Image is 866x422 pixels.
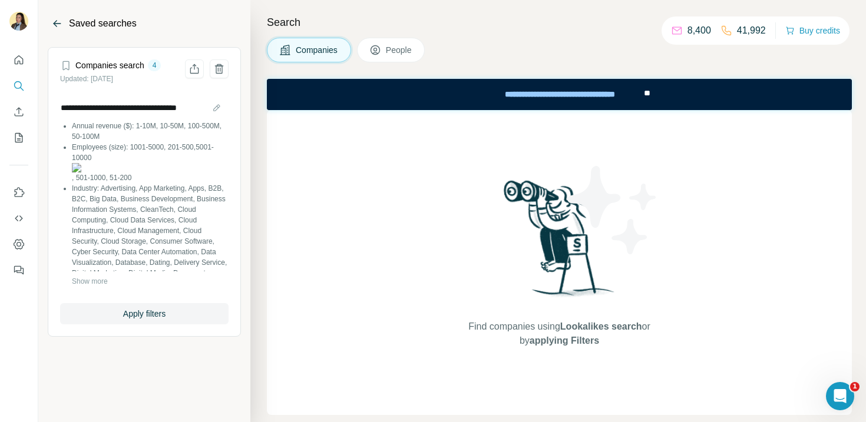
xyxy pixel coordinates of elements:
[9,49,28,71] button: Quick start
[9,75,28,97] button: Search
[148,60,161,71] div: 4
[560,157,666,263] img: Surfe Illustration - Stars
[267,14,852,31] h4: Search
[72,163,229,172] img: actions-icon.png
[785,22,840,39] button: Buy credits
[465,320,653,348] span: Find companies using or by
[60,75,113,83] small: Updated: [DATE]
[72,121,229,142] li: Annual revenue ($): 1-10M, 10-50M, 100-500M, 50-100M
[72,183,229,416] li: Industry: Advertising, App Marketing, Apps, B2B, B2C, Big Data, Business Development, Business In...
[48,14,67,33] button: Back
[9,12,28,31] img: Avatar
[75,59,144,71] h4: Companies search
[687,24,711,38] p: 8,400
[185,59,204,78] button: Share filters
[9,182,28,203] button: Use Surfe on LinkedIn
[737,24,766,38] p: 41,992
[60,99,229,116] input: Search name
[9,208,28,229] button: Use Surfe API
[9,101,28,122] button: Enrich CSV
[267,79,852,110] iframe: Banner
[9,127,28,148] button: My lists
[296,44,339,56] span: Companies
[210,59,229,78] button: Delete saved search
[560,321,642,331] span: Lookalikes search
[9,260,28,281] button: Feedback
[69,16,137,31] h2: Saved searches
[72,142,229,183] li: Employees (size): 1001-5000, 201-500, , 501-1000, 51-200
[9,234,28,255] button: Dashboard
[498,177,621,308] img: Surfe Illustration - Woman searching with binoculars
[386,44,413,56] span: People
[530,335,599,345] span: applying Filters
[72,276,108,287] button: Show more
[123,308,166,320] span: Apply filters
[60,303,229,324] button: Apply filters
